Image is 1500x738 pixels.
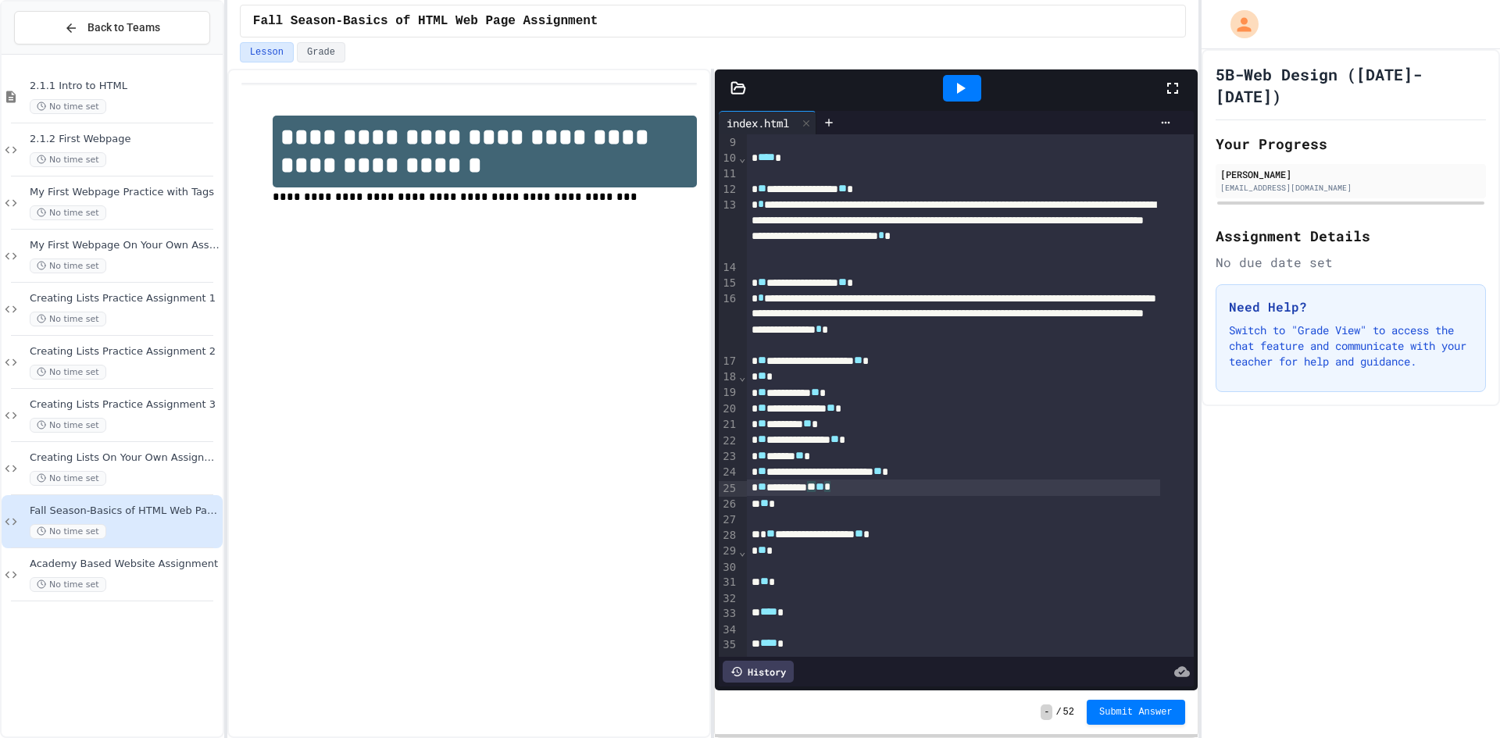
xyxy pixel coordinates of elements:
div: 9 [719,135,738,151]
span: Academy Based Website Assignment [30,558,220,571]
div: 24 [719,465,738,480]
span: 2.1.1 Intro to HTML [30,80,220,93]
h2: Assignment Details [1216,225,1486,247]
div: 13 [719,198,738,260]
span: No time set [30,258,106,273]
div: 29 [719,544,738,559]
div: 28 [719,528,738,544]
div: History [723,661,794,683]
span: No time set [30,312,106,326]
div: 15 [719,276,738,291]
div: My Account [1214,6,1262,42]
div: 11 [719,166,738,182]
span: My First Webpage On Your Own Assignment [30,239,220,252]
span: No time set [30,418,106,433]
div: 16 [719,291,738,354]
span: Fall Season-Basics of HTML Web Page Assignment [30,504,220,518]
div: index.html [719,115,797,131]
div: 31 [719,575,738,590]
span: No time set [30,205,106,220]
span: 52 [1063,706,1074,718]
div: 21 [719,417,738,433]
span: - [1041,704,1052,720]
span: No time set [30,577,106,592]
span: Fold line [738,152,746,164]
div: index.html [719,111,816,134]
div: 17 [719,354,738,369]
span: Creating Lists On Your Own Assignment [30,451,220,465]
div: [EMAIL_ADDRESS][DOMAIN_NAME] [1220,182,1481,194]
span: No time set [30,99,106,114]
span: No time set [30,152,106,167]
span: Back to Teams [87,20,160,36]
span: / [1055,706,1061,718]
div: [PERSON_NAME] [1220,167,1481,181]
div: 33 [719,606,738,622]
div: 26 [719,497,738,512]
span: Creating Lists Practice Assignment 2 [30,345,220,358]
p: Switch to "Grade View" to access the chat feature and communicate with your teacher for help and ... [1229,323,1473,369]
span: Creating Lists Practice Assignment 3 [30,398,220,412]
div: 25 [719,481,738,497]
div: 20 [719,401,738,417]
div: 19 [719,385,738,401]
span: Creating Lists Practice Assignment 1 [30,292,220,305]
h2: Your Progress [1216,133,1486,155]
div: 18 [719,369,738,385]
div: 22 [719,433,738,449]
span: No time set [30,365,106,380]
div: No due date set [1216,253,1486,272]
span: Submit Answer [1099,706,1173,718]
h3: Need Help? [1229,298,1473,316]
div: 27 [719,512,738,528]
div: 12 [719,182,738,198]
button: Lesson [240,42,294,62]
span: My First Webpage Practice with Tags [30,186,220,199]
h1: 5B-Web Design ([DATE]-[DATE]) [1216,63,1486,107]
div: 35 [719,637,738,653]
div: 34 [719,622,738,638]
div: 32 [719,591,738,607]
div: 10 [719,151,738,166]
span: No time set [30,471,106,486]
button: Grade [297,42,345,62]
span: Fall Season-Basics of HTML Web Page Assignment [253,12,598,30]
div: 23 [719,449,738,465]
span: 2.1.2 First Webpage [30,133,220,146]
div: 14 [719,260,738,276]
button: Submit Answer [1087,700,1185,725]
button: Back to Teams [14,11,210,45]
span: No time set [30,524,106,539]
span: Fold line [738,545,746,558]
span: Fold line [738,370,746,383]
div: 30 [719,560,738,576]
